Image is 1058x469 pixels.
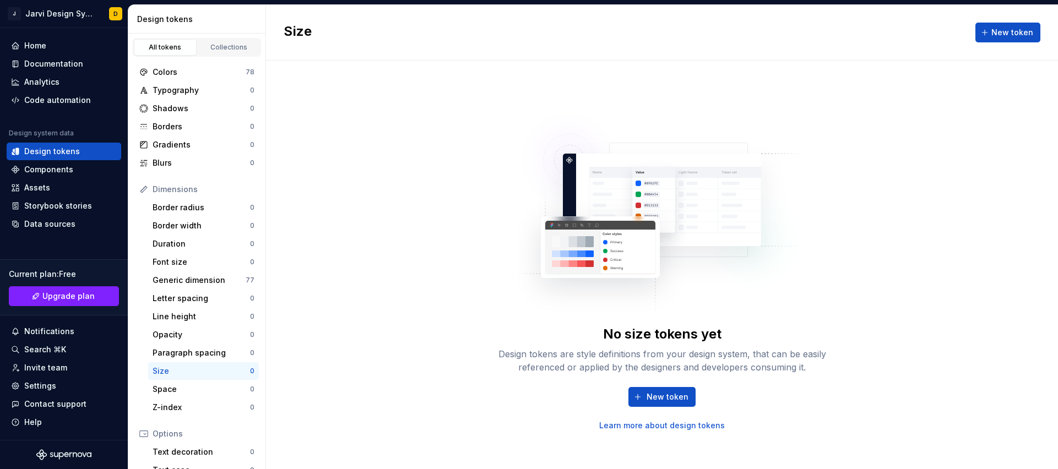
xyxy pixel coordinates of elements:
[135,81,259,99] a: Typography0
[24,200,92,211] div: Storybook stories
[250,203,254,212] div: 0
[24,146,80,157] div: Design tokens
[148,443,259,461] a: Text decoration0
[135,136,259,154] a: Gradients0
[137,14,261,25] div: Design tokens
[24,380,56,391] div: Settings
[153,139,250,150] div: Gradients
[153,446,250,457] div: Text decoration
[153,402,250,413] div: Z-index
[7,161,121,178] a: Components
[153,238,250,249] div: Duration
[7,179,121,197] a: Assets
[24,164,73,175] div: Components
[153,121,250,132] div: Borders
[153,202,250,213] div: Border radius
[250,385,254,394] div: 0
[9,286,119,306] a: Upgrade plan
[24,417,42,428] div: Help
[153,384,250,395] div: Space
[8,7,21,20] div: J
[628,387,696,407] button: New token
[148,399,259,416] a: Z-index0
[246,276,254,285] div: 77
[486,347,838,374] div: Design tokens are style definitions from your design system, that can be easily referenced or app...
[24,219,75,230] div: Data sources
[153,103,250,114] div: Shadows
[153,428,254,439] div: Options
[250,367,254,375] div: 0
[153,257,250,268] div: Font size
[250,258,254,266] div: 0
[138,43,193,52] div: All tokens
[7,359,121,377] a: Invite team
[135,154,259,172] a: Blurs0
[250,159,254,167] div: 0
[250,294,254,303] div: 0
[24,399,86,410] div: Contact support
[7,413,121,431] button: Help
[148,290,259,307] a: Letter spacing0
[148,326,259,343] a: Opacity0
[153,85,250,96] div: Typography
[250,403,254,412] div: 0
[42,291,95,302] span: Upgrade plan
[24,95,91,106] div: Code automation
[24,77,59,88] div: Analytics
[153,220,250,231] div: Border width
[135,100,259,117] a: Shadows0
[991,27,1033,38] span: New token
[153,184,254,195] div: Dimensions
[250,86,254,95] div: 0
[24,362,67,373] div: Invite team
[250,330,254,339] div: 0
[153,293,250,304] div: Letter spacing
[148,362,259,380] a: Size0
[250,448,254,456] div: 0
[148,217,259,234] a: Border width0
[36,449,91,460] svg: Supernova Logo
[24,40,46,51] div: Home
[603,325,721,343] div: No size tokens yet
[9,129,74,138] div: Design system data
[135,118,259,135] a: Borders0
[135,63,259,81] a: Colors78
[7,395,121,413] button: Contact support
[7,323,121,340] button: Notifications
[9,269,119,280] div: Current plan : Free
[153,311,250,322] div: Line height
[148,344,259,362] a: Paragraph spacing0
[7,215,121,233] a: Data sources
[153,366,250,377] div: Size
[647,391,688,402] span: New token
[153,67,246,78] div: Colors
[250,221,254,230] div: 0
[250,140,254,149] div: 0
[153,275,246,286] div: Generic dimension
[148,199,259,216] a: Border radius0
[250,239,254,248] div: 0
[7,73,121,91] a: Analytics
[148,271,259,289] a: Generic dimension77
[250,348,254,357] div: 0
[24,344,66,355] div: Search ⌘K
[148,308,259,325] a: Line height0
[284,23,312,42] h2: Size
[599,420,725,431] a: Learn more about design tokens
[250,122,254,131] div: 0
[246,68,254,77] div: 78
[250,312,254,321] div: 0
[153,347,250,358] div: Paragraph spacing
[7,55,121,73] a: Documentation
[24,58,83,69] div: Documentation
[24,326,74,337] div: Notifications
[7,341,121,358] button: Search ⌘K
[7,377,121,395] a: Settings
[2,2,126,25] button: JJarvi Design SystemD
[148,253,259,271] a: Font size0
[24,182,50,193] div: Assets
[975,23,1040,42] button: New token
[148,380,259,398] a: Space0
[113,9,118,18] div: D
